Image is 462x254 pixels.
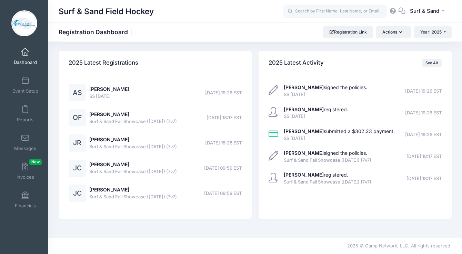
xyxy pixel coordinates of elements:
[323,26,373,38] a: Registration Link
[89,86,129,92] a: [PERSON_NAME]
[69,140,86,146] a: JR
[9,130,42,154] a: Messages
[405,131,442,138] span: [DATE] 19:26 EST
[89,118,177,125] span: Surf & Sand Fall Showcase ([DATE]) (7v7)
[204,190,242,197] span: [DATE] 09:59 EST
[284,113,348,120] span: SS [DATE]
[14,59,37,65] span: Dashboard
[15,203,36,209] span: Financials
[9,159,42,183] a: InvoicesNew
[89,111,129,117] a: [PERSON_NAME]
[284,172,324,178] strong: [PERSON_NAME]
[207,114,242,121] span: [DATE] 18:17 EST
[284,150,324,156] strong: [PERSON_NAME]
[69,115,86,121] a: OF
[29,159,42,165] span: New
[17,174,34,180] span: Invoices
[69,109,86,126] div: OF
[284,157,371,164] span: Surf & Sand Fall Showcase ([DATE]) (7v7)
[284,150,367,156] a: [PERSON_NAME]signed the policies.
[9,44,42,68] a: Dashboard
[406,153,442,160] span: [DATE] 18:17 EST
[406,175,442,182] span: [DATE] 18:17 EST
[405,3,452,19] button: Surf & Sand
[283,4,387,18] input: Search by First Name, Last Name, or Email...
[284,106,348,112] a: [PERSON_NAME]registered.
[89,187,129,192] a: [PERSON_NAME]
[89,161,129,167] a: [PERSON_NAME]
[284,91,367,98] span: SS [DATE]
[14,145,36,151] span: Messages
[284,106,324,112] strong: [PERSON_NAME]
[204,165,242,172] span: [DATE] 09:59 EST
[69,84,86,101] div: AS
[89,143,177,150] span: Surf & Sand Fall Showcase ([DATE]) (7v7)
[9,73,42,97] a: Event Setup
[69,53,138,73] h4: 2025 Latest Registrations
[284,128,395,134] a: [PERSON_NAME]submitted a $302.23 payment.
[410,7,439,15] span: Surf & Sand
[420,29,442,35] span: Year: 2025
[269,53,324,73] h4: 2025 Latest Activity
[9,102,42,126] a: Reports
[414,26,452,38] button: Year: 2025
[405,110,442,116] span: [DATE] 19:26 EST
[11,10,37,36] img: Surf & Sand Field Hockey
[89,93,129,100] span: SS [DATE]
[17,117,33,123] span: Reports
[69,160,86,177] div: JC
[422,59,442,67] a: See All
[205,140,242,147] span: [DATE] 15:28 EST
[69,134,86,152] div: JR
[205,90,242,96] span: [DATE] 19:26 EST
[347,243,452,248] span: 2025 © Camp Network, LLC. All rights reserved.
[284,84,324,90] strong: [PERSON_NAME]
[59,3,154,19] h1: Surf & Sand Field Hockey
[284,172,348,178] a: [PERSON_NAME]registered.
[284,179,371,186] span: Surf & Sand Fall Showcase ([DATE]) (7v7)
[9,188,42,212] a: Financials
[284,128,324,134] strong: [PERSON_NAME]
[89,194,177,200] span: Surf & Sand Fall Showcase ([DATE]) (7v7)
[376,26,411,38] button: Actions
[284,135,395,142] span: SS [DATE]
[69,191,86,197] a: JC
[284,84,367,90] a: [PERSON_NAME]signed the policies.
[69,90,86,96] a: AS
[69,166,86,171] a: JC
[405,88,442,95] span: [DATE] 19:26 EST
[89,137,129,142] a: [PERSON_NAME]
[69,185,86,202] div: JC
[59,28,134,36] h1: Registration Dashboard
[89,168,177,175] span: Surf & Sand Fall Showcase ([DATE]) (7v7)
[12,88,38,94] span: Event Setup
